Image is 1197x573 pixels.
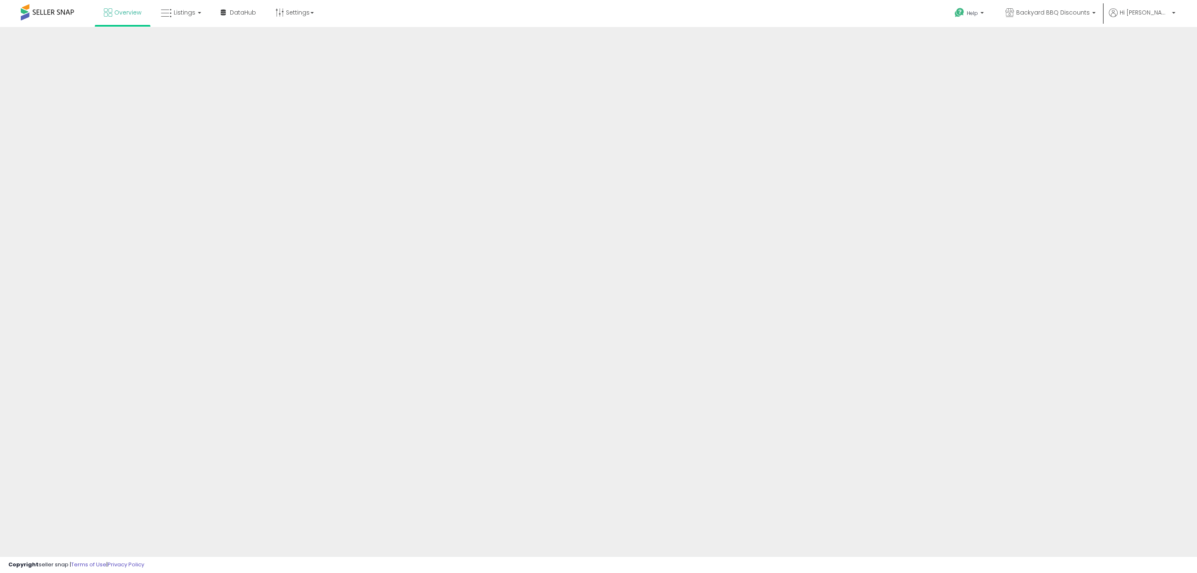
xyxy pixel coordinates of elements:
span: Hi [PERSON_NAME] [1120,8,1170,17]
span: Listings [174,8,195,17]
span: Backyard BBQ Discounts [1016,8,1090,17]
span: Overview [114,8,141,17]
span: DataHub [230,8,256,17]
a: Help [948,1,992,27]
i: Get Help [954,7,965,18]
span: Help [967,10,978,17]
a: Hi [PERSON_NAME] [1109,8,1175,27]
